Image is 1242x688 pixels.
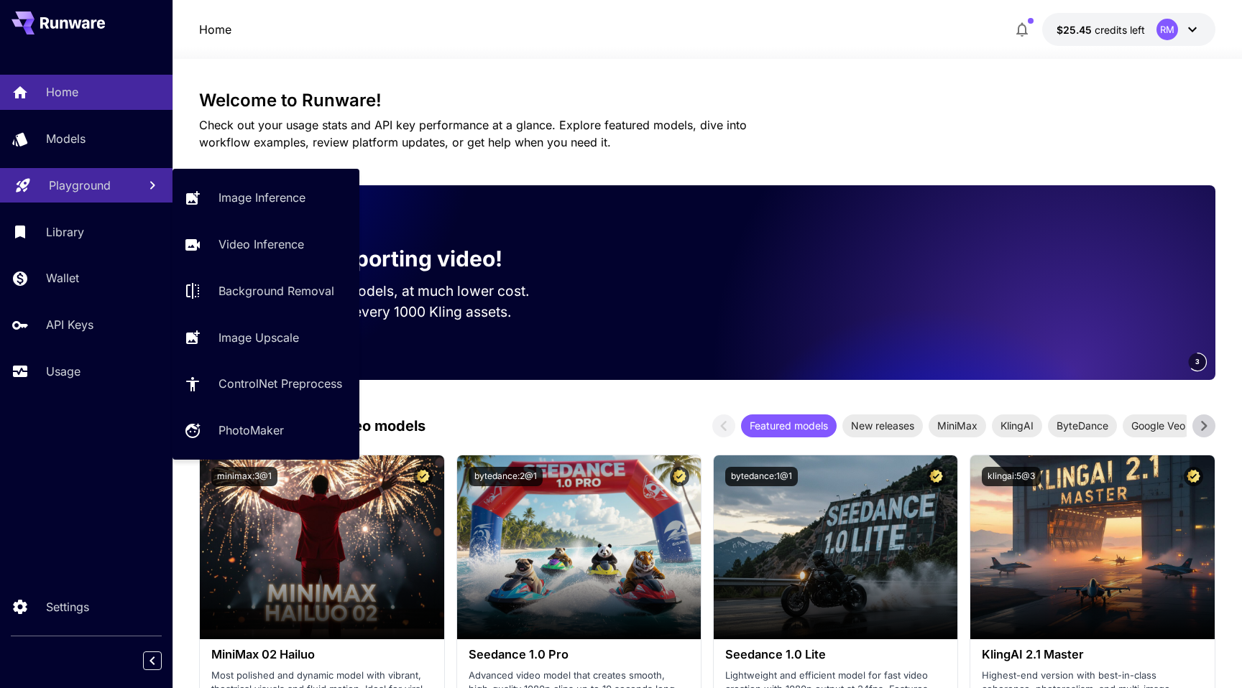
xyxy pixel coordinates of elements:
[725,467,798,486] button: bytedance:1@1
[172,227,359,262] a: Video Inference
[1042,13,1215,46] button: $25.45338
[413,467,433,486] button: Certified Model – Vetted for best performance and includes a commercial license.
[1057,24,1095,36] span: $25.45
[670,467,689,486] button: Certified Model – Vetted for best performance and includes a commercial license.
[1095,24,1145,36] span: credits left
[1195,356,1200,367] span: 3
[741,418,837,433] span: Featured models
[218,329,299,346] p: Image Upscale
[199,21,231,38] nav: breadcrumb
[970,455,1214,639] img: alt
[172,366,359,401] a: ControlNet Preprocess
[992,418,1042,433] span: KlingAI
[46,83,78,101] p: Home
[222,281,557,302] p: Run the best video models, at much lower cost.
[46,223,84,241] p: Library
[46,363,80,380] p: Usage
[1123,418,1194,433] span: Google Veo
[46,316,93,333] p: API Keys
[457,455,701,639] img: alt
[926,467,946,486] button: Certified Model – Vetted for best performance and includes a commercial license.
[1048,418,1117,433] span: ByteDance
[842,418,923,433] span: New releases
[200,455,443,639] img: alt
[218,189,305,206] p: Image Inference
[211,467,277,486] button: minimax:3@1
[262,243,502,275] p: Now supporting video!
[714,455,957,639] img: alt
[222,302,557,322] p: Save up to $500 for every 1000 Kling assets.
[982,467,1041,486] button: klingai:5@3
[469,467,543,486] button: bytedance:2@1
[46,598,89,615] p: Settings
[218,282,334,299] p: Background Removal
[172,180,359,215] a: Image Inference
[199,21,231,38] p: Home
[469,648,689,661] h3: Seedance 1.0 Pro
[1184,467,1203,486] button: Certified Model – Vetted for best performance and includes a commercial license.
[172,413,359,448] a: PhotoMaker
[46,269,79,287] p: Wallet
[49,177,111,194] p: Playground
[143,651,162,670] button: Collapse sidebar
[172,274,359,309] a: Background Removal
[725,648,946,661] h3: Seedance 1.0 Lite
[154,648,172,674] div: Collapse sidebar
[199,90,1215,111] h3: Welcome to Runware!
[1156,19,1178,40] div: RM
[46,130,86,147] p: Models
[199,118,747,149] span: Check out your usage stats and API key performance at a glance. Explore featured models, dive int...
[1057,22,1145,37] div: $25.45338
[218,236,304,253] p: Video Inference
[929,418,986,433] span: MiniMax
[211,648,432,661] h3: MiniMax 02 Hailuo
[218,422,284,439] p: PhotoMaker
[982,648,1202,661] h3: KlingAI 2.1 Master
[172,320,359,355] a: Image Upscale
[218,375,342,392] p: ControlNet Preprocess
